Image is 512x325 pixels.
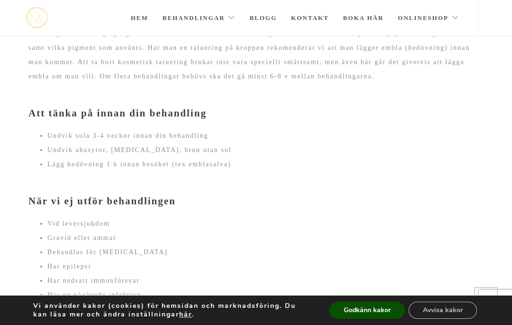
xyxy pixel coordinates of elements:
[343,1,384,35] a: Boka här
[47,245,484,259] li: Behandlas för [MEDICAL_DATA]
[28,107,484,119] h3: Att tänka på innan din behandling
[47,143,484,157] li: Undvik ahasyror, [MEDICAL_DATA], brun utan sol
[26,7,48,29] a: mjstudio mjstudio mjstudio
[47,231,484,245] li: Gravid eller ammar
[47,259,484,274] li: Har epilepsi
[33,302,312,319] p: Vi använder kakor (cookies) för hemsidan och marknadsföring. Du kan läsa mer och ändra inställnin...
[329,302,405,319] button: Godkänn kakor
[26,7,48,29] img: mjstudio
[409,302,477,319] button: Avvisa kakor
[179,310,192,319] button: här
[47,157,484,172] li: Lägg bedövning 1 h innan besöket (tex emblasalva)
[28,12,484,84] p: För bästa resultat använder vi en laser av typen Nd:YAG som effektivt tar bort både kosmetiska oc...
[163,1,236,35] a: Behandlingar
[47,288,484,302] li: Har en pågående infektion
[47,274,484,288] li: Har nedsatt immunförsvar
[47,217,484,231] li: Vid leversjukdom
[249,1,277,35] a: Blogg
[28,195,484,207] h3: När vi ej utför behandlingen
[131,1,148,35] a: Hem
[47,129,484,143] li: Undvik sola 3-4 veckor innan din behandling
[291,1,329,35] a: Kontakt
[398,1,459,35] a: Onlineshop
